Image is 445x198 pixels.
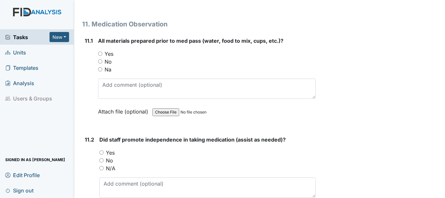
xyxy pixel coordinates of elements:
h1: 11. Medication Observation [82,19,316,29]
label: N/A [106,164,115,172]
button: New [50,32,69,42]
label: 11.1 [85,37,93,45]
a: Tasks [5,33,50,41]
label: No [105,58,112,66]
span: Did staff promote independence in taking medication (assist as needed)? [99,136,286,143]
span: Templates [5,63,38,73]
label: 11.2 [85,136,94,144]
span: Sign out [5,185,34,195]
label: No [106,157,113,164]
input: No [98,59,102,64]
input: N/A [99,166,104,170]
input: Yes [98,52,102,56]
span: All materials prepared prior to med pass (water, food to mix, cups, etc.)? [98,38,283,44]
span: Units [5,47,26,57]
input: Yes [99,150,104,155]
label: Attach file (optional) [98,104,151,115]
input: No [99,158,104,162]
input: Na [98,67,102,71]
label: Yes [106,149,115,157]
span: Analysis [5,78,34,88]
label: Yes [105,50,113,58]
label: Na [105,66,111,73]
span: Edit Profile [5,170,40,180]
span: Signed in as [PERSON_NAME] [5,155,65,165]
